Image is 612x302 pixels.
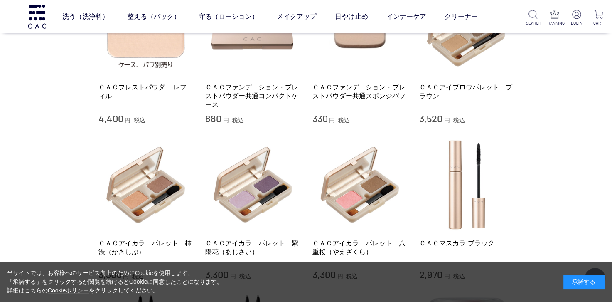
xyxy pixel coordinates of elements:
[199,5,258,28] a: 守る（ローション）
[419,83,514,101] a: ＣＡＣアイブロウパレット ブラウン
[548,20,562,26] p: RANKING
[386,5,426,28] a: インナーケア
[419,239,514,248] a: ＣＡＣマスカラ ブラック
[526,10,540,26] a: SEARCH
[453,117,465,124] span: 税込
[570,20,584,26] p: LOGIN
[98,137,193,232] img: ＣＡＣアイカラーパレット 柿渋（かきしぶ）
[312,112,328,124] span: 330
[335,5,368,28] a: 日やけ止め
[98,112,123,124] span: 4,400
[205,239,300,257] a: ＣＡＣアイカラーパレット 紫陽花（あじさい）
[7,269,223,295] div: 当サイトでは、お客様へのサービス向上のためにCookieを使用します。 「承諾する」をクリックするか閲覧を続けるとCookieに同意したことになります。 詳細はこちらの をクリックしてください。
[205,83,300,109] a: ＣＡＣファンデーション・プレストパウダー共通コンパクトケース
[444,117,450,124] span: 円
[419,112,442,124] span: 3,520
[62,5,109,28] a: 洗う（洗浄料）
[205,137,300,232] img: ＣＡＣアイカラーパレット 紫陽花（あじさい）
[127,5,180,28] a: 整える（パック）
[329,117,335,124] span: 円
[548,10,562,26] a: RANKING
[312,137,407,232] img: ＣＡＣアイカラーパレット 八重桜（やえざくら）
[134,117,145,124] span: 税込
[419,137,514,232] img: ＣＡＣマスカラ ブラック
[27,5,47,28] img: logo
[277,5,317,28] a: メイクアップ
[570,10,584,26] a: LOGIN
[312,83,407,101] a: ＣＡＣファンデーション・プレストパウダー共通スポンジパフ
[338,117,350,124] span: 税込
[223,117,229,124] span: 円
[563,275,605,289] div: 承諾する
[232,117,244,124] span: 税込
[125,117,130,124] span: 円
[312,239,407,257] a: ＣＡＣアイカラーパレット 八重桜（やえざくら）
[48,287,89,294] a: Cookieポリシー
[526,20,540,26] p: SEARCH
[98,83,193,101] a: ＣＡＣプレストパウダー レフィル
[205,112,221,124] span: 880
[591,20,605,26] p: CART
[98,239,193,257] a: ＣＡＣアイカラーパレット 柿渋（かきしぶ）
[591,10,605,26] a: CART
[445,5,478,28] a: クリーナー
